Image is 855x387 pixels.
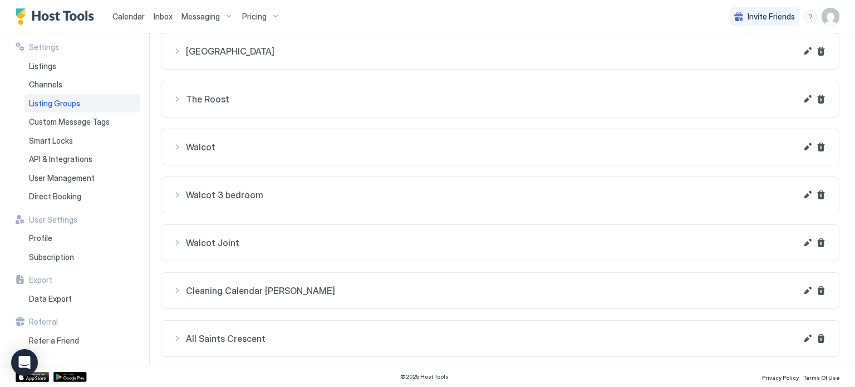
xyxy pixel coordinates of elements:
[161,273,839,308] button: Cleaning Calendar [PERSON_NAME]EditDelete
[29,136,73,146] span: Smart Locks
[29,80,62,90] span: Channels
[748,12,795,22] span: Invite Friends
[186,189,797,200] span: Walcot 3 bedroom
[24,75,140,94] a: Channels
[29,294,72,304] span: Data Export
[814,236,828,249] button: Delete
[814,284,828,297] button: Delete
[53,372,87,382] a: Google Play Store
[186,46,797,57] span: [GEOGRAPHIC_DATA]
[24,290,140,308] a: Data Export
[814,140,828,154] button: Delete
[29,173,95,183] span: User Management
[814,332,828,345] button: Delete
[186,285,797,296] span: Cleaning Calendar [PERSON_NAME]
[161,81,839,117] button: The RoostEditDelete
[161,33,839,69] button: [GEOGRAPHIC_DATA]EditDelete
[803,374,839,381] span: Terms Of Use
[29,336,79,346] span: Refer a Friend
[804,10,817,23] div: menu
[112,11,145,22] a: Calendar
[24,131,140,150] a: Smart Locks
[161,129,839,165] button: WalcotEditDelete
[822,8,839,26] div: User profile
[24,229,140,248] a: Profile
[186,237,797,248] span: Walcot Joint
[762,374,799,381] span: Privacy Policy
[29,192,81,202] span: Direct Booking
[112,12,145,21] span: Calendar
[24,187,140,206] a: Direct Booking
[801,45,814,58] button: Edit
[161,177,839,213] button: Walcot 3 bedroomEditDelete
[814,92,828,106] button: Delete
[803,371,839,383] a: Terms Of Use
[24,169,140,188] a: User Management
[801,332,814,345] button: Edit
[29,99,80,109] span: Listing Groups
[16,8,99,25] a: Host Tools Logo
[29,252,74,262] span: Subscription
[801,140,814,154] button: Edit
[24,112,140,131] a: Custom Message Tags
[29,233,52,243] span: Profile
[24,94,140,113] a: Listing Groups
[16,372,49,382] a: App Store
[29,154,92,164] span: API & Integrations
[11,349,38,376] div: Open Intercom Messenger
[24,248,140,267] a: Subscription
[801,92,814,106] button: Edit
[154,11,173,22] a: Inbox
[29,61,56,71] span: Listings
[29,275,52,285] span: Export
[29,317,58,327] span: Referral
[24,331,140,350] a: Refer a Friend
[400,373,449,380] span: © 2025 Host Tools
[762,371,799,383] a: Privacy Policy
[24,57,140,76] a: Listings
[814,188,828,202] button: Delete
[814,45,828,58] button: Delete
[29,215,77,225] span: User Settings
[242,12,267,22] span: Pricing
[161,225,839,261] button: Walcot JointEditDelete
[801,284,814,297] button: Edit
[154,12,173,21] span: Inbox
[24,150,140,169] a: API & Integrations
[801,236,814,249] button: Edit
[181,12,220,22] span: Messaging
[29,117,110,127] span: Custom Message Tags
[29,42,59,52] span: Settings
[186,333,797,344] span: All Saints Crescent
[161,321,839,356] button: All Saints CrescentEditDelete
[801,188,814,202] button: Edit
[186,94,797,105] span: The Roost
[186,141,797,153] span: Walcot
